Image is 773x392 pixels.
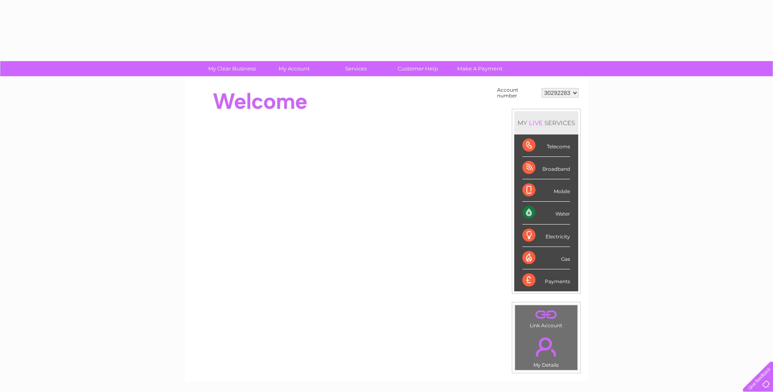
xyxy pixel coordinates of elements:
div: LIVE [527,119,544,127]
a: Make A Payment [446,61,513,76]
div: Telecoms [522,134,570,157]
div: MY SERVICES [514,111,578,134]
div: Electricity [522,225,570,247]
div: Payments [522,269,570,291]
a: My Account [260,61,328,76]
div: Water [522,202,570,224]
td: Account number [495,85,540,101]
div: Gas [522,247,570,269]
div: Mobile [522,179,570,202]
a: . [517,333,575,361]
a: Services [322,61,390,76]
a: . [517,307,575,322]
a: Customer Help [384,61,451,76]
div: Broadband [522,157,570,179]
td: Link Account [515,305,578,330]
a: My Clear Business [198,61,266,76]
td: My Details [515,330,578,370]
